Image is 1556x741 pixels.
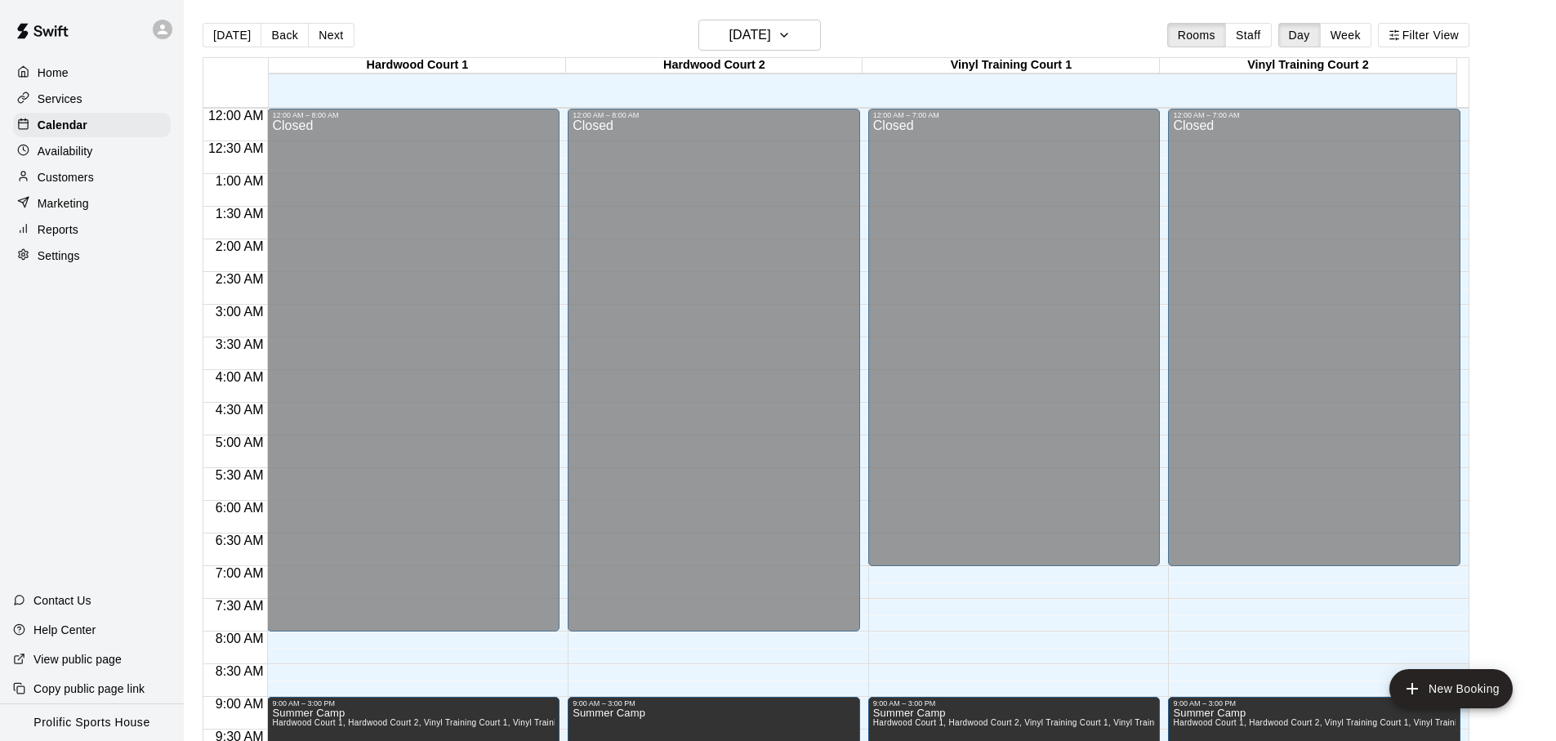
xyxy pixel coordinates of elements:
[573,699,855,708] div: 9:00 AM – 3:00 PM
[38,195,89,212] p: Marketing
[33,651,122,667] p: View public page
[13,60,171,85] a: Home
[38,65,69,81] p: Home
[272,699,555,708] div: 9:00 AM – 3:00 PM
[38,91,82,107] p: Services
[13,165,171,190] a: Customers
[1320,23,1371,47] button: Week
[1173,119,1456,572] div: Closed
[873,699,1156,708] div: 9:00 AM – 3:00 PM
[212,533,268,547] span: 6:30 AM
[1173,699,1456,708] div: 9:00 AM – 3:00 PM
[1378,23,1469,47] button: Filter View
[203,23,261,47] button: [DATE]
[38,143,93,159] p: Availability
[873,119,1156,572] div: Closed
[38,221,78,238] p: Reports
[212,468,268,482] span: 5:30 AM
[568,109,860,632] div: 12:00 AM – 8:00 AM: Closed
[212,664,268,678] span: 8:30 AM
[212,501,268,515] span: 6:00 AM
[212,174,268,188] span: 1:00 AM
[272,718,596,727] span: Hardwood Court 1, Hardwood Court 2, Vinyl Training Court 1, Vinyl Training Court 2
[1389,669,1513,708] button: add
[1173,111,1456,119] div: 12:00 AM – 7:00 AM
[13,113,171,137] a: Calendar
[1278,23,1321,47] button: Day
[212,239,268,253] span: 2:00 AM
[212,632,268,645] span: 8:00 AM
[212,305,268,319] span: 3:00 AM
[212,435,268,449] span: 5:00 AM
[33,592,91,609] p: Contact Us
[863,58,1159,74] div: Vinyl Training Court 1
[1168,109,1460,566] div: 12:00 AM – 7:00 AM: Closed
[13,87,171,111] a: Services
[13,217,171,242] a: Reports
[204,109,268,123] span: 12:00 AM
[212,272,268,286] span: 2:30 AM
[566,58,863,74] div: Hardwood Court 2
[38,117,87,133] p: Calendar
[1160,58,1456,74] div: Vinyl Training Court 2
[868,109,1161,566] div: 12:00 AM – 7:00 AM: Closed
[212,599,268,613] span: 7:30 AM
[13,243,171,268] a: Settings
[212,337,268,351] span: 3:30 AM
[212,566,268,580] span: 7:00 AM
[269,58,565,74] div: Hardwood Court 1
[261,23,309,47] button: Back
[212,697,268,711] span: 9:00 AM
[698,20,821,51] button: [DATE]
[272,119,555,637] div: Closed
[573,119,855,637] div: Closed
[204,141,268,155] span: 12:30 AM
[1173,718,1497,727] span: Hardwood Court 1, Hardwood Court 2, Vinyl Training Court 1, Vinyl Training Court 2
[33,714,149,731] p: Prolific Sports House
[38,248,80,264] p: Settings
[573,111,855,119] div: 12:00 AM – 8:00 AM
[272,111,555,119] div: 12:00 AM – 8:00 AM
[33,681,145,697] p: Copy public page link
[873,111,1156,119] div: 12:00 AM – 7:00 AM
[38,169,94,185] p: Customers
[212,207,268,221] span: 1:30 AM
[1167,23,1226,47] button: Rooms
[212,370,268,384] span: 4:00 AM
[267,109,560,632] div: 12:00 AM – 8:00 AM: Closed
[13,139,171,163] a: Availability
[873,718,1197,727] span: Hardwood Court 1, Hardwood Court 2, Vinyl Training Court 1, Vinyl Training Court 2
[13,191,171,216] a: Marketing
[729,24,771,47] h6: [DATE]
[1225,23,1272,47] button: Staff
[308,23,354,47] button: Next
[212,403,268,417] span: 4:30 AM
[33,622,96,638] p: Help Center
